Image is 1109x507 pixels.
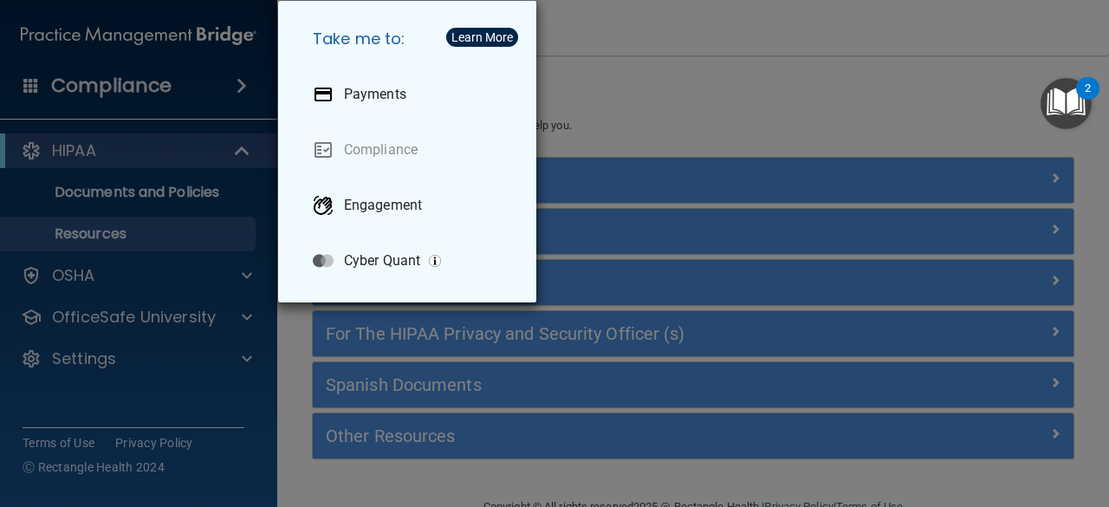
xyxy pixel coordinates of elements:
p: Cyber Quant [344,252,420,270]
div: 2 [1085,88,1091,111]
a: Compliance [299,126,522,174]
a: Engagement [299,181,522,230]
a: Payments [299,70,522,119]
a: Cyber Quant [299,237,522,285]
div: Learn More [451,31,513,43]
button: Open Resource Center, 2 new notifications [1041,78,1092,129]
p: Engagement [344,197,422,214]
h5: Take me to: [299,15,522,63]
p: Payments [344,86,406,103]
button: Learn More [446,28,518,47]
